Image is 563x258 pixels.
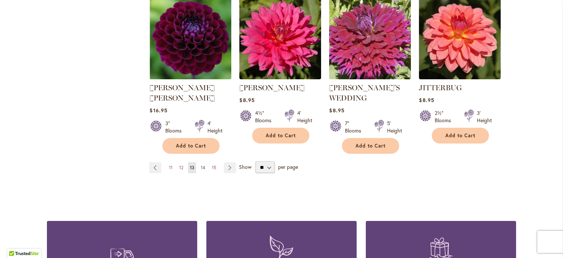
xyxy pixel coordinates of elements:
span: Add to Cart [266,132,296,139]
div: 2½" Blooms [435,109,455,124]
div: 5' Height [387,120,402,134]
span: $8.95 [419,97,434,103]
div: 3' Height [477,109,492,124]
a: [PERSON_NAME]'S WEDDING [329,83,400,102]
div: 4' Height [207,120,222,134]
span: 12 [179,165,183,170]
div: 7" Blooms [345,120,365,134]
div: 3" Blooms [165,120,186,134]
a: [PERSON_NAME] [PERSON_NAME] [150,83,215,102]
a: 15 [210,162,218,173]
span: 11 [169,165,173,170]
div: 4' Height [297,109,312,124]
a: [PERSON_NAME] [239,83,305,92]
button: Add to Cart [252,128,309,143]
a: 11 [167,162,174,173]
a: 12 [177,162,185,173]
span: $16.95 [150,107,167,114]
span: 14 [201,165,205,170]
a: JITTERBUG [419,83,462,92]
span: Add to Cart [176,143,206,149]
span: $8.95 [329,107,344,114]
iframe: Launch Accessibility Center [5,232,26,252]
span: Add to Cart [356,143,386,149]
div: 4½" Blooms [255,109,276,124]
button: Add to Cart [342,138,399,154]
a: 14 [199,162,207,173]
a: JITTERBUG [419,74,501,81]
span: $8.95 [239,97,254,103]
button: Add to Cart [162,138,220,154]
span: per page [278,163,298,170]
a: Jennifer's Wedding [329,74,411,81]
a: JASON MATTHEW [150,74,231,81]
span: 13 [190,165,194,170]
span: Add to Cart [445,132,475,139]
span: Show [239,163,251,170]
a: JENNA [239,74,321,81]
span: 15 [212,165,216,170]
button: Add to Cart [432,128,489,143]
